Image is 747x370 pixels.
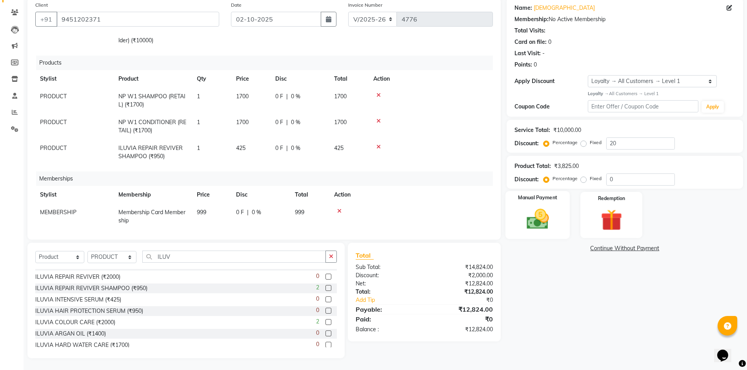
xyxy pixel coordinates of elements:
[520,206,556,232] img: _cash.svg
[40,209,76,216] span: MEMBERSHIP
[40,93,67,100] span: PRODUCT
[508,244,742,253] a: Continue Without Payment
[35,186,114,204] th: Stylist
[286,144,288,152] span: |
[514,61,532,69] div: Points:
[275,118,283,126] span: 0 F
[424,280,499,288] div: ₹12,824.00
[197,209,206,216] span: 999
[35,318,115,327] div: ILUVIA COLOUR CARE (₹2000)
[598,195,625,202] label: Redemption
[514,175,539,184] div: Discount:
[114,186,192,204] th: Membership
[118,209,185,224] span: Membership Card Membership
[424,305,499,314] div: ₹12,824.00
[197,93,200,100] span: 1
[714,339,739,362] iframe: chat widget
[114,70,192,88] th: Product
[231,2,242,9] label: Date
[35,2,48,9] label: Client
[350,296,436,304] a: Add Tip
[424,271,499,280] div: ₹2,000.00
[554,162,579,170] div: ₹3,825.00
[348,2,382,9] label: Invoice Number
[36,56,499,70] div: Products
[35,12,57,27] button: +91
[35,341,129,349] div: ILUVIA HARD WATER CARE (₹1700)
[35,284,147,292] div: ILUVIA REPAIR REVIVER SHAMPOO (₹950)
[514,77,588,85] div: Apply Discount
[588,100,698,112] input: Enter Offer / Coupon Code
[534,61,537,69] div: 0
[514,38,547,46] div: Card on file:
[588,90,735,97] div: All Customers → Level 1
[231,70,271,88] th: Price
[553,126,581,134] div: ₹10,000.00
[702,101,724,113] button: Apply
[316,329,319,337] span: 0
[35,70,114,88] th: Stylist
[275,92,283,101] span: 0 F
[316,306,319,314] span: 0
[316,340,319,348] span: 0
[197,119,200,126] span: 1
[291,92,300,101] span: 0 %
[350,325,424,334] div: Balance :
[316,272,319,280] span: 0
[334,119,347,126] span: 1700
[350,263,424,271] div: Sub Total:
[290,186,329,204] th: Total
[350,280,424,288] div: Net:
[514,15,735,23] div: No Active Membership
[236,93,249,100] span: 1700
[291,144,300,152] span: 0 %
[424,314,499,324] div: ₹0
[548,38,551,46] div: 0
[514,103,588,111] div: Coupon Code
[534,4,595,12] a: [DEMOGRAPHIC_DATA]
[514,162,551,170] div: Product Total:
[514,15,549,23] div: Membership:
[197,144,200,152] span: 1
[518,194,557,202] label: Manual Payment
[275,144,283,152] span: 0 F
[316,283,319,292] span: 2
[56,12,219,27] input: Search by Name/Mobile/Email/Code
[356,251,374,260] span: Total
[247,208,249,217] span: |
[350,288,424,296] div: Total:
[316,318,319,326] span: 2
[542,49,545,58] div: -
[334,93,347,100] span: 1700
[35,330,106,338] div: ILUVIA ARGAN OIL (₹1400)
[514,126,550,134] div: Service Total:
[590,175,602,182] label: Fixed
[118,119,186,134] span: NP W1 CONDITIONER (RETAIL) (₹1700)
[252,208,261,217] span: 0 %
[553,175,578,182] label: Percentage
[286,92,288,101] span: |
[118,144,183,160] span: ILUVIA REPAIR REVIVER SHAMPOO (₹950)
[514,4,532,12] div: Name:
[118,93,185,108] span: NP W1 SHAMPOO (RETAIL) (₹1700)
[36,171,499,186] div: Memberships
[350,271,424,280] div: Discount:
[286,118,288,126] span: |
[236,119,249,126] span: 1700
[350,305,424,314] div: Payable:
[231,186,290,204] th: Disc
[295,209,304,216] span: 999
[424,325,499,334] div: ₹12,824.00
[35,307,143,315] div: ILUVIA HAIR PROTECTION SERUM (₹950)
[329,186,493,204] th: Action
[236,144,245,152] span: 425
[588,91,609,96] strong: Loyalty →
[514,49,541,58] div: Last Visit:
[35,273,120,281] div: ILUVIA REPAIR REVIVER (₹2000)
[514,27,545,35] div: Total Visits:
[316,295,319,303] span: 0
[291,118,300,126] span: 0 %
[192,70,231,88] th: Qty
[329,70,369,88] th: Total
[334,144,344,152] span: 425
